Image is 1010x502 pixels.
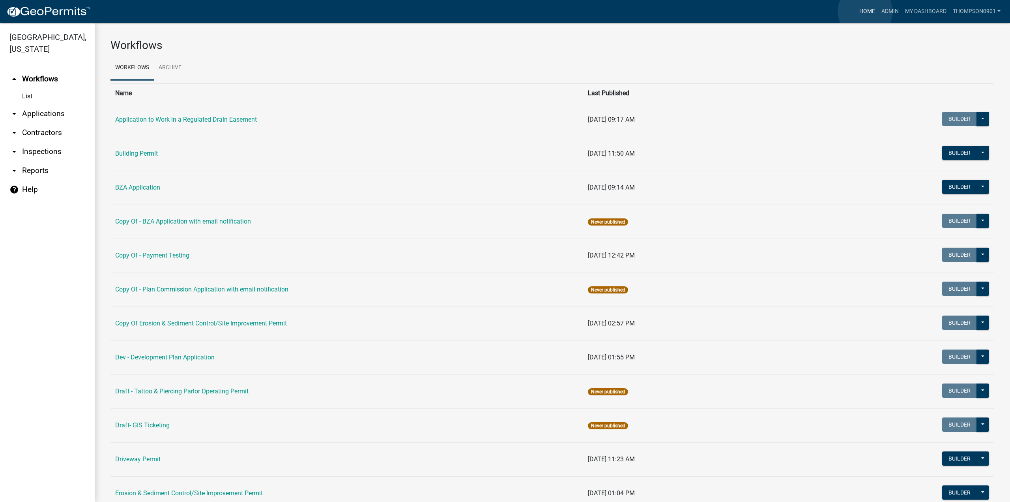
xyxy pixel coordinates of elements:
a: BZA Application [115,184,160,191]
a: thompson0901 [950,4,1004,19]
a: Erosion & Sediment Control/Site Improvement Permit [115,489,263,497]
button: Builder [942,112,977,126]
span: Never published [588,286,628,293]
h3: Workflows [110,39,994,52]
a: Draft - Tattoo & Piercing Parlor Operating Permit [115,387,249,395]
button: Builder [942,485,977,500]
a: Draft- GIS Ticketing [115,421,170,429]
span: Never published [588,388,628,395]
a: Admin [878,4,902,19]
span: [DATE] 01:55 PM [588,353,635,361]
th: Name [110,83,583,103]
i: arrow_drop_down [9,147,19,156]
a: Workflows [110,55,154,81]
button: Builder [942,417,977,432]
a: My Dashboard [902,4,950,19]
span: [DATE] 11:23 AM [588,455,635,463]
span: [DATE] 09:14 AM [588,184,635,191]
a: Copy Of - Payment Testing [115,252,189,259]
button: Builder [942,180,977,194]
i: arrow_drop_up [9,74,19,84]
i: arrow_drop_down [9,109,19,118]
span: Never published [588,422,628,429]
a: Copy Of Erosion & Sediment Control/Site Improvement Permit [115,320,287,327]
a: Copy Of - BZA Application with email notification [115,218,251,225]
a: Copy Of - Plan Commission Application with email notification [115,286,288,293]
button: Builder [942,282,977,296]
a: Dev - Development Plan Application [115,353,215,361]
a: Home [856,4,878,19]
th: Last Published [583,83,846,103]
i: arrow_drop_down [9,166,19,175]
a: Archive [154,55,186,81]
span: Never published [588,218,628,226]
button: Builder [942,451,977,466]
a: Driveway Permit [115,455,161,463]
button: Builder [942,214,977,228]
button: Builder [942,316,977,330]
a: Application to Work in a Regulated Drain Easement [115,116,257,123]
button: Builder [942,350,977,364]
i: help [9,185,19,194]
i: arrow_drop_down [9,128,19,137]
a: Building Permit [115,150,158,157]
button: Builder [942,146,977,160]
button: Builder [942,248,977,262]
span: [DATE] 11:50 AM [588,150,635,157]
span: [DATE] 12:42 PM [588,252,635,259]
span: [DATE] 01:04 PM [588,489,635,497]
button: Builder [942,384,977,398]
span: [DATE] 09:17 AM [588,116,635,123]
span: [DATE] 02:57 PM [588,320,635,327]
